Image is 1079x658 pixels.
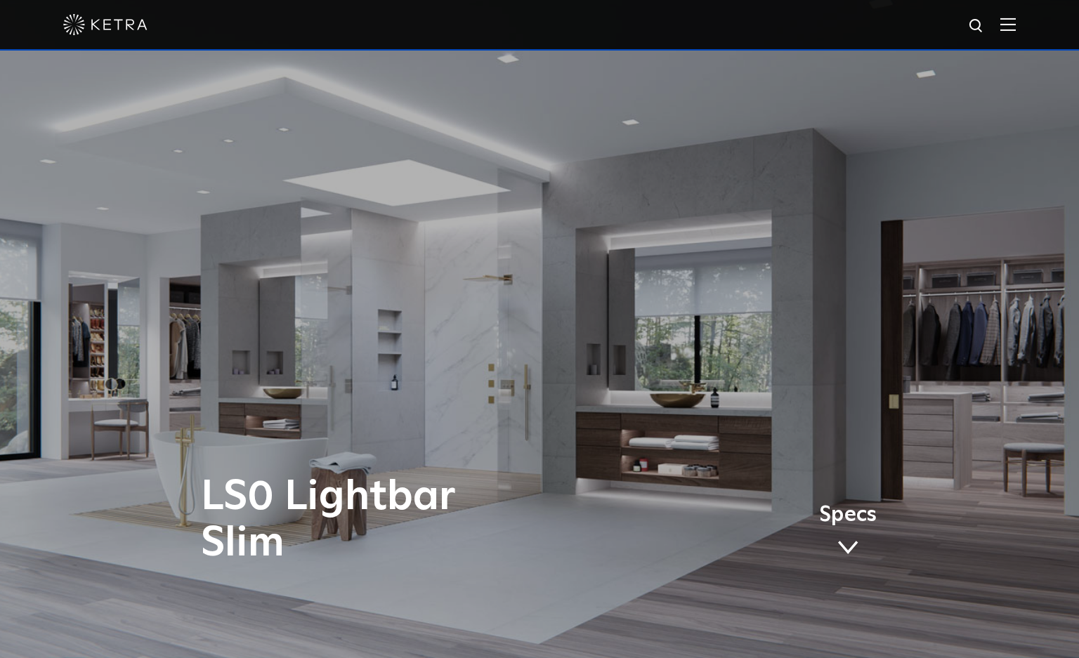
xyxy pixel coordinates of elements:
[819,505,877,560] a: Specs
[819,505,877,525] span: Specs
[1000,18,1016,31] img: Hamburger%20Nav.svg
[63,14,148,35] img: ketra-logo-2019-white
[201,474,598,567] h1: LS0 Lightbar Slim
[968,18,986,35] img: search icon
